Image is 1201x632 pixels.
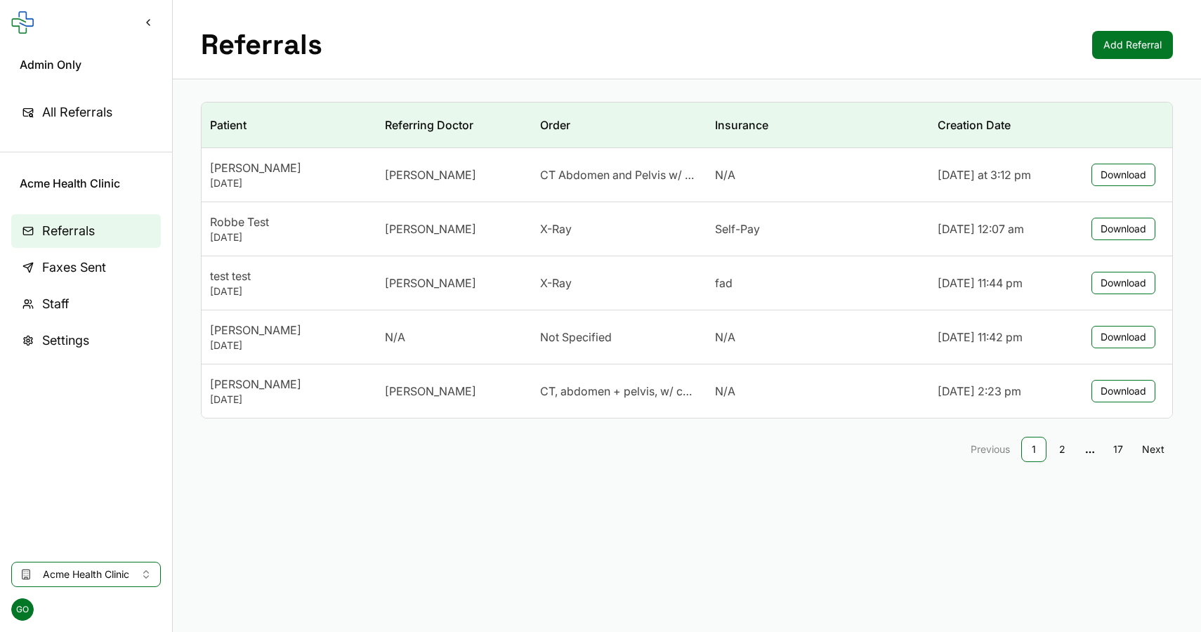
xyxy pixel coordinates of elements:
div: test test [210,268,368,284]
span: fad [715,275,733,291]
span: [PERSON_NAME] [385,275,476,291]
span: X-Ray [540,220,572,237]
span: Referrals [42,221,95,241]
th: Creation Date [929,103,1075,148]
button: Download [1091,380,1155,402]
a: Faxes Sent [11,251,161,284]
span: Staff [42,294,69,314]
th: Referring Doctor [376,103,532,148]
span: CT Abdomen and Pelvis w/ + w/o Contrast [540,166,698,183]
button: Collapse sidebar [136,10,161,35]
span: Acme Health Clinic [43,567,129,581]
span: [PERSON_NAME] [385,220,476,237]
a: Referrals [11,214,161,248]
span: Faxes Sent [42,258,106,277]
span: N/A [715,329,735,345]
h1: Referrals [201,28,322,62]
span: Self-Pay [715,220,760,237]
div: [DATE] [210,393,368,407]
th: Insurance [707,103,930,148]
div: [DATE] [210,176,368,190]
span: Acme Health Clinic [20,175,152,192]
a: All Referrals [11,96,161,129]
a: Go to next page [1134,435,1173,463]
a: 17 [1105,437,1131,462]
span: GO [11,598,34,621]
a: 2 [1049,437,1075,462]
div: [DATE] 2:23 pm [938,383,1066,400]
a: Staff [11,287,161,321]
a: Settings [11,324,161,357]
span: Settings [42,331,89,350]
span: Next [1142,442,1164,456]
div: [DATE] 12:07 am [938,220,1066,237]
div: [PERSON_NAME] [210,322,368,338]
button: Download [1091,272,1155,294]
button: Download [1091,326,1155,348]
th: Order [532,103,707,148]
div: [DATE] [210,284,368,298]
span: N/A [385,329,405,345]
span: Not Specified [540,329,612,345]
nav: pagination [201,435,1173,463]
div: Robbe Test [210,213,368,230]
span: N/A [715,166,735,183]
div: [DATE] [210,338,368,353]
span: X-Ray [540,275,572,291]
div: [DATE] [210,230,368,244]
button: Download [1091,164,1155,186]
span: CT, abdomen + pelvis, w/ contrast [540,383,698,400]
th: Patient [202,103,376,148]
button: Download [1091,218,1155,240]
div: [DATE] 11:44 pm [938,275,1066,291]
button: Select clinic [11,562,161,587]
span: Admin Only [20,56,152,73]
span: All Referrals [42,103,112,122]
a: Add Referral [1092,31,1173,59]
span: [PERSON_NAME] [385,383,476,400]
div: [DATE] at 3:12 pm [938,166,1066,183]
a: 1 [1021,437,1046,462]
div: [PERSON_NAME] [210,159,368,176]
div: [DATE] 11:42 pm [938,329,1066,345]
div: [PERSON_NAME] [210,376,368,393]
span: [PERSON_NAME] [385,166,476,183]
span: N/A [715,383,735,400]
